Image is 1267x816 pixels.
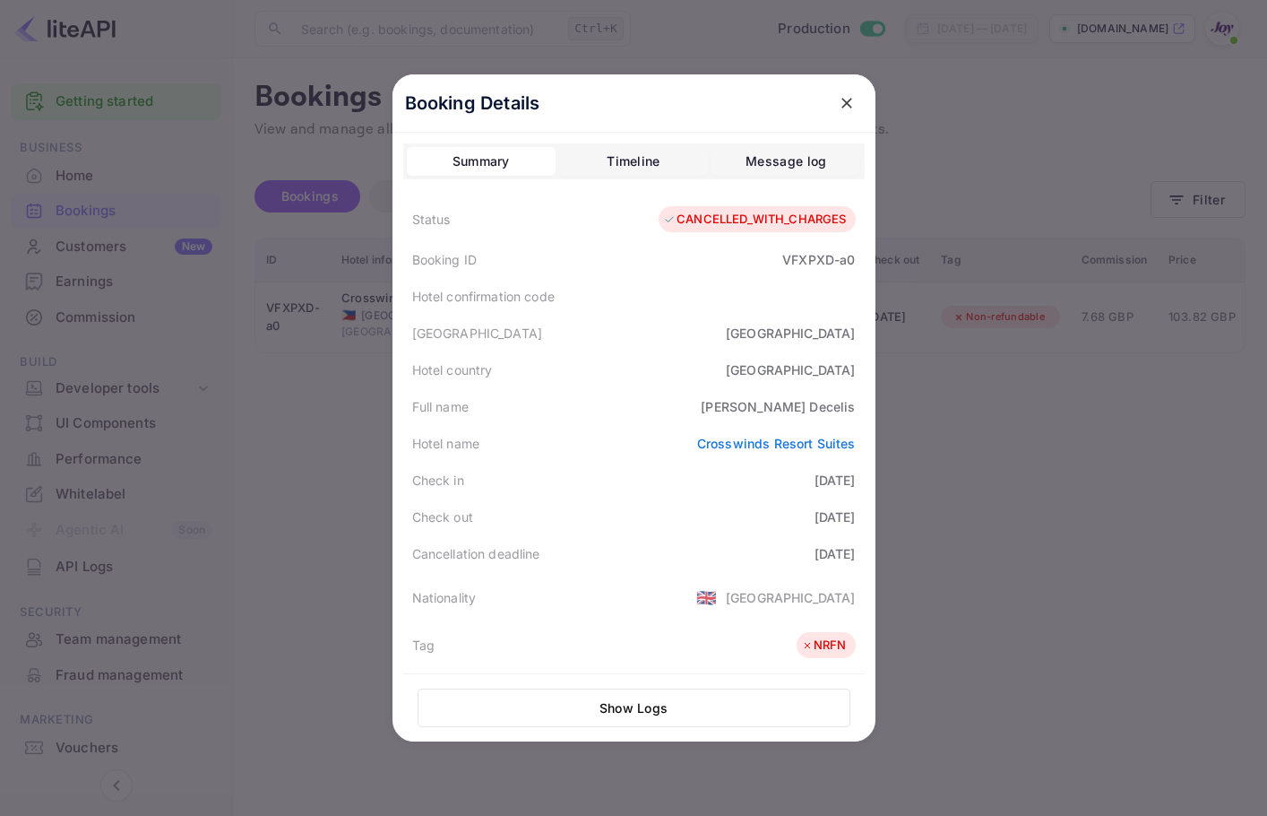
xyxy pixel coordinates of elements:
button: Message log [711,147,860,176]
div: NRFN [801,637,847,655]
button: Show Logs [418,689,850,727]
div: [PERSON_NAME] Decelis [701,397,855,416]
div: Status [412,210,451,229]
button: close [831,87,863,119]
div: Full name [412,397,469,416]
a: Crosswinds Resort Suites [697,436,856,451]
div: [GEOGRAPHIC_DATA] [726,324,856,343]
div: Check in [412,471,464,490]
div: CANCELLED_WITH_CHARGES [663,211,846,229]
button: Summary [407,147,556,176]
div: [GEOGRAPHIC_DATA] [412,324,543,343]
div: Booking ID [412,250,478,269]
div: Summary [452,151,510,172]
div: Hotel country [412,360,493,379]
div: [DATE] [814,544,856,563]
div: Hotel name [412,434,480,453]
div: Tag [412,636,435,655]
div: [DATE] [814,471,856,490]
div: Message log [746,151,826,172]
div: Timeline [607,151,659,172]
div: Hotel confirmation code [412,287,555,306]
div: [GEOGRAPHIC_DATA] [726,588,856,607]
div: Cancellation deadline [412,544,540,563]
p: Booking Details [405,90,540,117]
div: [GEOGRAPHIC_DATA] [726,360,856,379]
span: United States [696,581,717,613]
div: VFXPXD-a0 [782,250,855,269]
div: Nationality [412,588,477,607]
button: Timeline [559,147,708,176]
div: [DATE] [814,508,856,526]
div: Check out [412,508,473,526]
